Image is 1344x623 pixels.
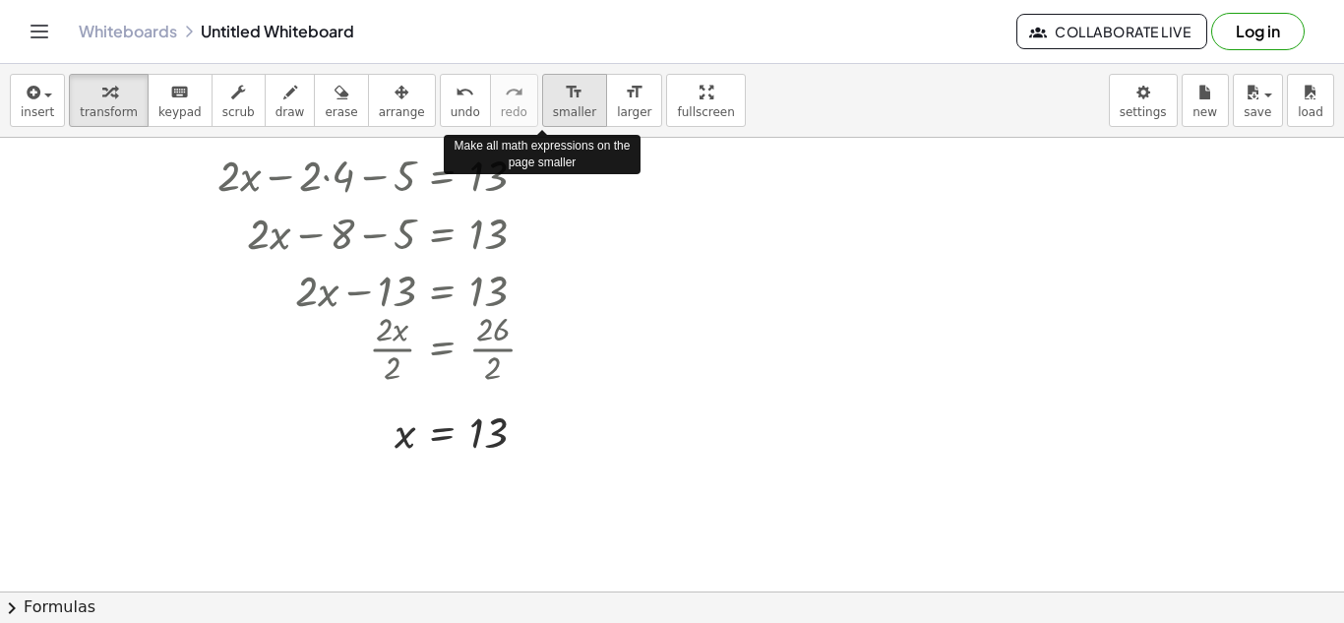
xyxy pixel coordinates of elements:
div: Make all math expressions on the page smaller [444,135,641,174]
button: format_sizesmaller [542,74,607,127]
button: new [1182,74,1229,127]
span: new [1192,105,1217,119]
span: transform [80,105,138,119]
i: format_size [565,81,583,104]
span: Collaborate Live [1033,23,1191,40]
button: keyboardkeypad [148,74,213,127]
span: save [1244,105,1271,119]
button: Collaborate Live [1016,14,1207,49]
span: scrub [222,105,255,119]
button: undoundo [440,74,491,127]
span: load [1298,105,1323,119]
span: erase [325,105,357,119]
a: Whiteboards [79,22,177,41]
span: settings [1120,105,1167,119]
span: insert [21,105,54,119]
button: Log in [1211,13,1305,50]
button: format_sizelarger [606,74,662,127]
button: transform [69,74,149,127]
button: fullscreen [666,74,745,127]
button: insert [10,74,65,127]
i: redo [505,81,523,104]
button: erase [314,74,368,127]
button: save [1233,74,1283,127]
span: smaller [553,105,596,119]
span: fullscreen [677,105,734,119]
button: scrub [212,74,266,127]
button: redoredo [490,74,538,127]
span: draw [275,105,305,119]
button: load [1287,74,1334,127]
span: keypad [158,105,202,119]
span: undo [451,105,480,119]
button: settings [1109,74,1178,127]
span: larger [617,105,651,119]
i: undo [456,81,474,104]
i: keyboard [170,81,189,104]
i: format_size [625,81,643,104]
span: arrange [379,105,425,119]
span: redo [501,105,527,119]
button: arrange [368,74,436,127]
button: Toggle navigation [24,16,55,47]
button: draw [265,74,316,127]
